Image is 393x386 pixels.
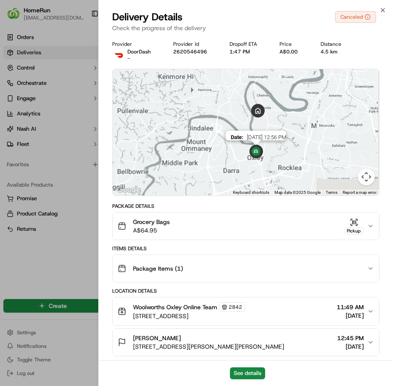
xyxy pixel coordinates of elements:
[321,48,357,55] div: 4.5 km
[72,124,78,131] div: 💻
[144,84,154,94] button: Start new chat
[8,34,154,48] p: Welcome 👋
[113,297,379,325] button: Woolworths Oxley Online Team2842[STREET_ADDRESS]11:49 AM[DATE]
[321,41,357,48] div: Distance
[173,48,207,55] button: 2620546496
[230,367,265,379] button: See details
[112,10,183,24] span: Delivery Details
[280,41,313,48] div: Price
[80,123,136,131] span: API Documentation
[133,218,170,226] span: Grocery Bags
[326,190,338,195] a: Terms (opens in new tab)
[344,218,364,235] button: Pickup
[280,48,313,55] div: A$0.00
[274,190,321,195] span: Map data ©2025 Google
[133,226,170,235] span: A$64.95
[343,190,376,195] a: Report a map error
[337,311,364,320] span: [DATE]
[29,90,107,96] div: We're available if you need us!
[335,11,376,23] button: Canceled
[233,190,269,196] button: Keyboard shortcuts
[337,303,364,311] span: 11:49 AM
[68,120,139,135] a: 💻API Documentation
[112,41,166,48] div: Provider
[112,48,126,62] img: doordash_logo_v2.png
[337,342,364,351] span: [DATE]
[113,329,379,356] button: [PERSON_NAME][STREET_ADDRESS][PERSON_NAME][PERSON_NAME]12:45 PM[DATE]
[17,123,65,131] span: Knowledge Base
[133,342,284,351] span: [STREET_ADDRESS][PERSON_NAME][PERSON_NAME]
[112,245,379,252] div: Items Details
[8,8,25,25] img: Nash
[230,41,273,48] div: Dropoff ETA
[337,334,364,342] span: 12:45 PM
[113,213,379,240] button: Grocery BagsA$64.95Pickup
[60,143,102,150] a: Powered byPylon
[115,185,143,196] img: Google
[173,41,223,48] div: Provider Id
[112,24,379,32] p: Check the progress of the delivery
[358,168,375,185] button: Map camera controls
[229,304,242,310] span: 2842
[84,144,102,150] span: Pylon
[8,81,24,96] img: 1736555255976-a54dd68f-1ca7-489b-9aae-adbdc363a1c4
[29,81,139,90] div: Start new chat
[133,264,183,273] span: Package Items ( 1 )
[127,48,151,55] p: DoorDash
[133,312,245,320] span: [STREET_ADDRESS]
[133,303,217,311] span: Woolworths Oxley Online Team
[112,288,379,294] div: Location Details
[8,124,15,131] div: 📗
[246,134,286,140] span: [DATE] 12:56 PM
[127,55,130,62] span: -
[230,134,243,140] span: Date :
[5,120,68,135] a: 📗Knowledge Base
[344,227,364,235] div: Pickup
[22,55,152,64] input: Got a question? Start typing here...
[112,203,379,210] div: Package Details
[113,255,379,282] button: Package Items (1)
[230,48,273,55] div: 1:47 PM
[115,185,143,196] a: Open this area in Google Maps (opens a new window)
[133,334,181,342] span: [PERSON_NAME]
